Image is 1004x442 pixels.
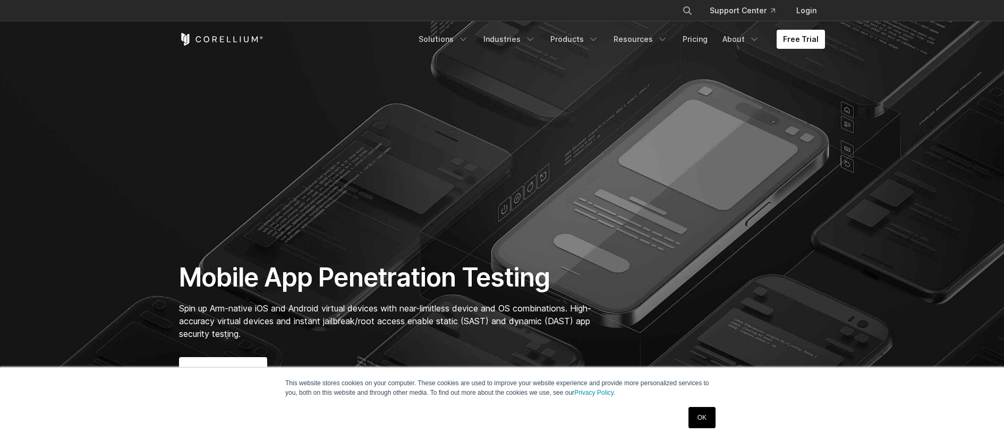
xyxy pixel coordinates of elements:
a: Privacy Policy. [574,389,615,396]
a: Login [788,1,825,20]
div: Navigation Menu [669,1,825,20]
a: Solutions [412,30,475,49]
a: Pricing [676,30,714,49]
a: Free Trial [777,30,825,49]
button: Search [678,1,697,20]
span: Spin up Arm-native iOS and Android virtual devices with near-limitless device and OS combinations... [179,303,591,339]
a: OK [688,407,716,428]
h1: Mobile App Penetration Testing [179,262,602,293]
p: This website stores cookies on your computer. These cookies are used to improve your website expe... [285,378,719,397]
a: About [716,30,766,49]
a: Industries [477,30,542,49]
a: Support Center [701,1,784,20]
div: Navigation Menu [412,30,825,49]
a: Products [544,30,605,49]
a: Resources [607,30,674,49]
a: Corellium Home [179,33,263,46]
